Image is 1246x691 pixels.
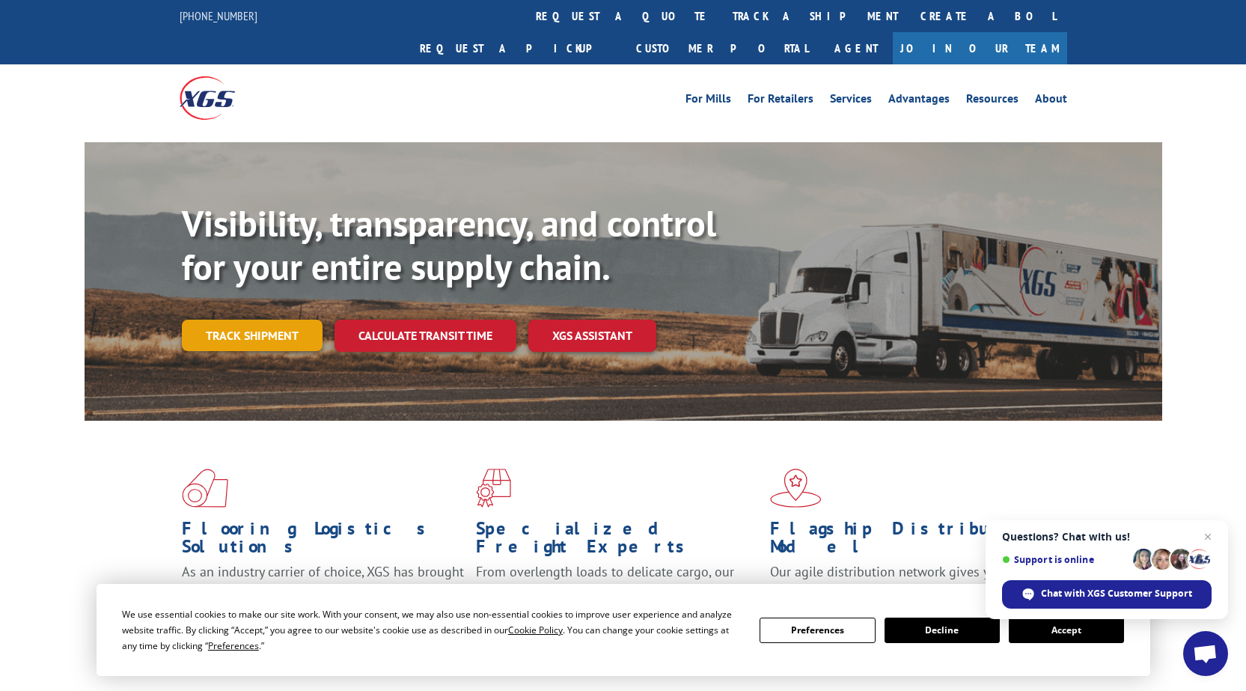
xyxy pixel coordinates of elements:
[476,563,759,630] p: From overlength loads to delicate cargo, our experienced staff knows the best way to move your fr...
[1199,528,1217,546] span: Close chat
[819,32,893,64] a: Agent
[760,618,875,643] button: Preferences
[182,563,464,616] span: As an industry carrier of choice, XGS has brought innovation and dedication to flooring logistics...
[182,200,716,290] b: Visibility, transparency, and control for your entire supply chain.
[528,320,656,352] a: XGS ASSISTANT
[770,563,1045,598] span: Our agile distribution network gives you nationwide inventory management on demand.
[97,584,1150,676] div: Cookie Consent Prompt
[1035,93,1067,109] a: About
[182,469,228,508] img: xgs-icon-total-supply-chain-intelligence-red
[893,32,1067,64] a: Join Our Team
[208,639,259,652] span: Preferences
[409,32,625,64] a: Request a pickup
[476,469,511,508] img: xgs-icon-focused-on-flooring-red
[1002,554,1128,565] span: Support is online
[625,32,819,64] a: Customer Portal
[748,93,813,109] a: For Retailers
[770,469,822,508] img: xgs-icon-flagship-distribution-model-red
[770,520,1053,563] h1: Flagship Distribution Model
[685,93,731,109] a: For Mills
[1002,580,1212,609] div: Chat with XGS Customer Support
[888,93,950,109] a: Advantages
[1041,587,1192,600] span: Chat with XGS Customer Support
[830,93,872,109] a: Services
[182,320,323,351] a: Track shipment
[966,93,1019,109] a: Resources
[180,8,257,23] a: [PHONE_NUMBER]
[1002,531,1212,543] span: Questions? Chat with us!
[122,606,742,654] div: We use essential cookies to make our site work. With your consent, we may also use non-essential ...
[1009,618,1124,643] button: Accept
[476,520,759,563] h1: Specialized Freight Experts
[508,624,563,636] span: Cookie Policy
[1183,631,1228,676] div: Open chat
[335,320,516,352] a: Calculate transit time
[182,520,465,563] h1: Flooring Logistics Solutions
[885,618,1000,643] button: Decline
